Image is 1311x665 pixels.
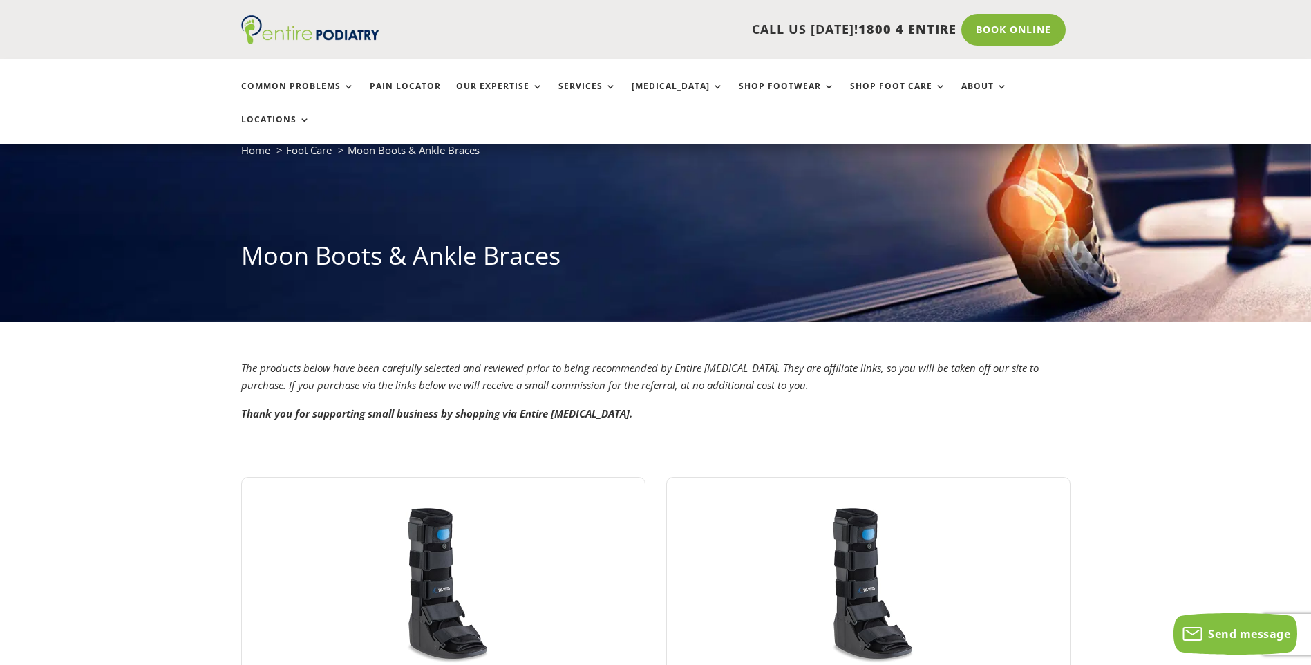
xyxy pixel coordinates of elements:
a: Book Online [961,14,1066,46]
p: CALL US [DATE]! [433,21,956,39]
a: About [961,82,1008,111]
a: Entire Podiatry [241,33,379,47]
span: 1800 4 ENTIRE [858,21,956,37]
strong: Thank you for supporting small business by shopping via Entire [MEDICAL_DATA]. [241,406,632,420]
a: Shop Foot Care [850,82,946,111]
img: logo (1) [241,15,379,44]
nav: breadcrumb [241,141,1071,169]
a: Home [241,143,270,157]
a: Services [558,82,616,111]
button: Send message [1173,613,1297,655]
a: [MEDICAL_DATA] [632,82,724,111]
a: Locations [241,115,310,144]
a: Shop Footwear [739,82,835,111]
a: Our Expertise [456,82,543,111]
a: Pain Locator [370,82,441,111]
h1: Moon Boots & Ankle Braces [241,238,1071,280]
a: Foot Care [286,143,332,157]
a: Common Problems [241,82,355,111]
span: Moon Boots & Ankle Braces [348,143,480,157]
em: The products below have been carefully selected and reviewed prior to being recommended by Entire... [241,361,1039,393]
span: Send message [1208,626,1290,641]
